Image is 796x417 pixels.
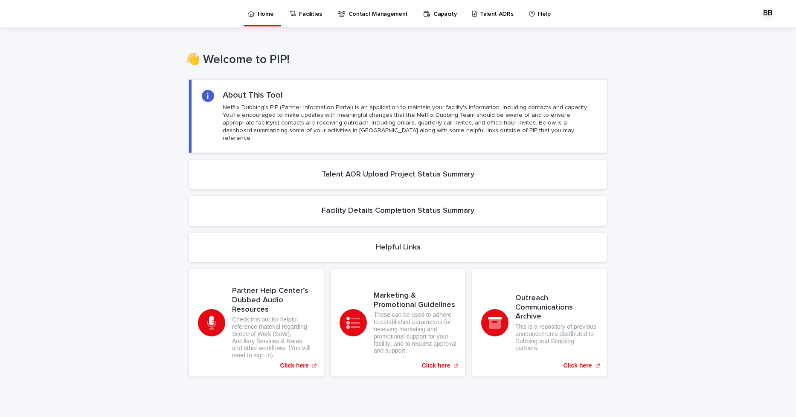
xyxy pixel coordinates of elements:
p: Netflix Dubbing's PIP (Partner Information Portal) is an application to maintain your facility's ... [223,104,596,142]
h3: Partner Help Center’s Dubbed Audio Resources [232,287,315,314]
h1: 👋 Welcome to PIP! [185,53,603,67]
p: These can be used to adhere to established parameters for receiving marketing and promotional sup... [374,311,456,354]
h3: Outreach Communications Archive [515,294,598,321]
a: Click here [331,269,465,376]
h2: Talent AOR Upload Project Status Summary [322,170,474,180]
p: Click here [422,362,450,369]
div: BB [761,7,775,20]
h2: About This Tool [223,90,283,100]
h3: Marketing & Promotional Guidelines [374,291,456,310]
h2: Helpful Links [376,243,421,252]
p: Check this out for helpful reference material regarding Scope of Work (SoW), Ancillary Services &... [232,316,315,359]
a: Click here [472,269,607,376]
p: This is a repository of previous announcements distributed to Dubbing and Scripting partners. [515,323,598,352]
a: Click here [189,269,324,376]
p: Click here [564,362,592,369]
p: Click here [280,362,309,369]
h2: Facility Details Completion Status Summary [322,206,474,216]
